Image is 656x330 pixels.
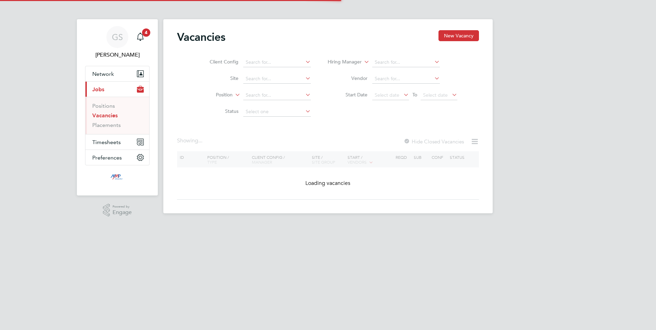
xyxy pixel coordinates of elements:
span: Jobs [92,86,104,93]
span: Network [92,71,114,77]
a: Vacancies [92,112,118,119]
span: Select date [423,92,448,98]
label: Hide Closed Vacancies [403,138,464,145]
span: ... [198,137,202,144]
span: Powered by [113,204,132,210]
label: Position [193,92,233,98]
button: New Vacancy [438,30,479,41]
div: Showing [177,137,204,144]
input: Select one [243,107,311,117]
input: Search for... [243,74,311,84]
input: Search for... [243,91,311,100]
label: Client Config [199,59,238,65]
a: GS[PERSON_NAME] [85,26,150,59]
a: Go to home page [85,172,150,183]
label: Hiring Manager [322,59,362,66]
button: Network [85,66,149,81]
label: Vendor [328,75,367,81]
div: Jobs [85,97,149,134]
span: Select date [375,92,399,98]
a: 4 [133,26,147,48]
label: Start Date [328,92,367,98]
span: George Stacey [85,51,150,59]
label: Site [199,75,238,81]
span: GS [112,33,123,42]
h2: Vacancies [177,30,225,44]
nav: Main navigation [77,19,158,196]
img: mmpconsultancy-logo-retina.png [108,172,127,183]
label: Status [199,108,238,114]
a: Placements [92,122,121,128]
a: Powered byEngage [103,204,132,217]
span: Preferences [92,154,122,161]
button: Timesheets [85,134,149,150]
span: 4 [142,28,150,37]
input: Search for... [243,58,311,67]
button: Preferences [85,150,149,165]
input: Search for... [372,74,440,84]
span: Timesheets [92,139,121,145]
input: Search for... [372,58,440,67]
span: Engage [113,210,132,215]
span: To [410,90,419,99]
a: Positions [92,103,115,109]
button: Jobs [85,82,149,97]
